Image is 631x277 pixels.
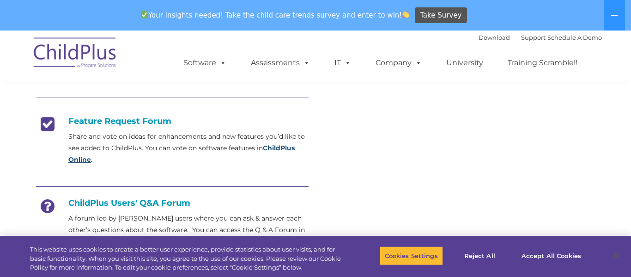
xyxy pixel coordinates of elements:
[141,11,148,18] img: ✅
[29,31,121,77] img: ChildPlus by Procare Solutions
[415,7,467,24] a: Take Survey
[68,131,309,166] p: Share and vote on ideas for enhancements and new features you’d like to see added to ChildPlus. Y...
[30,245,347,272] div: This website uses cookies to create a better user experience, provide statistics about user visit...
[380,246,443,265] button: Cookies Settings
[420,7,461,24] span: Take Survey
[547,34,602,41] a: Schedule A Demo
[242,54,319,72] a: Assessments
[479,34,510,41] a: Download
[325,54,360,72] a: IT
[137,6,413,24] span: Your insights needed! Take the child care trends survey and enter to win!
[606,246,626,266] button: Close
[366,54,431,72] a: Company
[68,213,309,247] p: A forum led by [PERSON_NAME] users where you can ask & answer each other’s questions about the so...
[402,11,409,18] img: 👏
[479,34,602,41] font: |
[174,54,236,72] a: Software
[498,54,587,72] a: Training Scramble!!
[516,246,586,265] button: Accept All Cookies
[451,246,509,265] button: Reject All
[36,116,309,126] h4: Feature Request Forum
[437,54,492,72] a: University
[36,198,309,208] h4: ChildPlus Users' Q&A Forum
[521,34,546,41] a: Support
